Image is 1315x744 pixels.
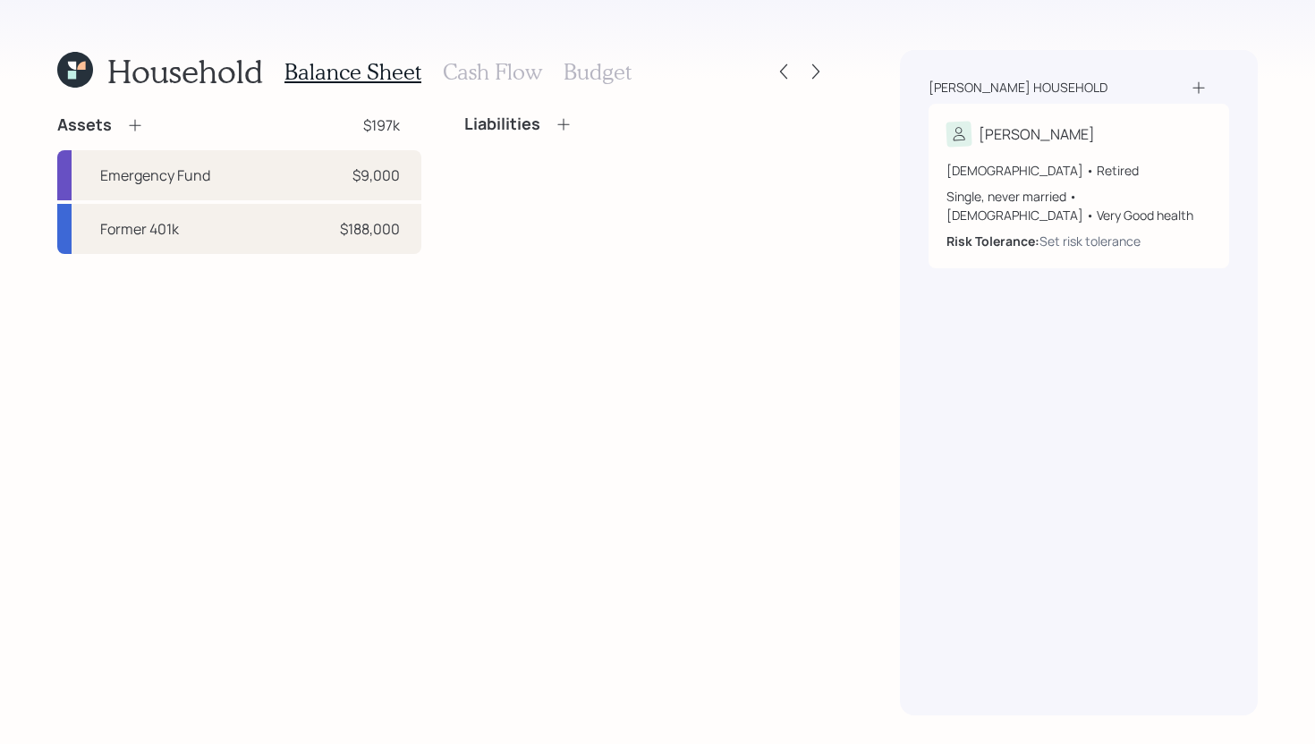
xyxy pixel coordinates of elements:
div: $197k [363,114,400,136]
div: $188,000 [340,218,400,240]
h3: Cash Flow [443,59,542,85]
b: Risk Tolerance: [946,232,1039,249]
div: Former 401k [100,218,179,240]
div: Emergency Fund [100,165,210,186]
div: [DEMOGRAPHIC_DATA] • Retired [946,161,1211,180]
div: $9,000 [352,165,400,186]
div: Set risk tolerance [1039,232,1141,250]
h1: Household [107,52,263,90]
h3: Balance Sheet [284,59,421,85]
h4: Liabilities [464,114,540,134]
div: [PERSON_NAME] [979,123,1095,145]
div: [PERSON_NAME] household [929,79,1107,97]
div: Single, never married • [DEMOGRAPHIC_DATA] • Very Good health [946,187,1211,224]
h3: Budget [564,59,632,85]
h4: Assets [57,115,112,135]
